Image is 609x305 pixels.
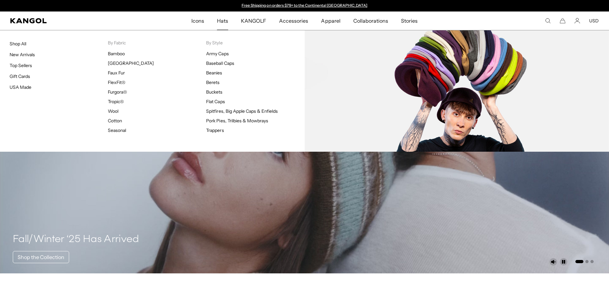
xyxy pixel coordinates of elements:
[108,40,206,46] p: By Fabric
[108,89,127,95] a: Furgora®
[206,108,278,114] a: Spitfires, Big Apple Caps & Enfields
[574,18,580,24] a: Account
[108,60,154,66] a: [GEOGRAPHIC_DATA]
[347,11,395,30] a: Collaborations
[585,260,589,263] button: Go to slide 2
[10,52,35,57] a: New Arrivals
[239,3,371,8] div: Announcement
[10,84,31,90] a: USA Made
[108,70,125,76] a: Faux Fur
[206,118,268,124] a: Pork Pies, Trilbies & Mowbrays
[10,73,30,79] a: Gift Cards
[206,99,225,104] a: Flat Caps
[206,60,234,66] a: Baseball Caps
[211,11,235,30] a: Hats
[279,11,308,30] span: Accessories
[108,127,126,133] a: Seasonal
[206,70,222,76] a: Beanies
[10,63,32,68] a: Top Sellers
[242,3,367,8] a: Free Shipping on orders $79+ to the Continental [GEOGRAPHIC_DATA]
[13,233,139,246] h4: Fall/Winter ‘25 Has Arrived
[206,40,304,46] p: By Style
[239,3,371,8] slideshow-component: Announcement bar
[239,3,371,8] div: 1 of 2
[401,11,418,30] span: Stories
[206,89,222,95] a: Buckets
[589,18,599,24] button: USD
[191,11,204,30] span: Icons
[241,11,266,30] span: KANGOLF
[395,11,424,30] a: Stories
[185,11,211,30] a: Icons
[353,11,388,30] span: Collaborations
[206,127,224,133] a: Trappers
[315,11,347,30] a: Apparel
[108,51,125,57] a: Bamboo
[575,260,583,263] button: Go to slide 1
[206,80,220,85] a: Berets
[108,99,124,104] a: Tropic®
[108,108,118,114] a: Wool
[217,11,228,30] span: Hats
[549,258,557,266] button: Unmute
[10,41,26,47] a: Shop All
[108,118,122,124] a: Cotton
[273,11,315,30] a: Accessories
[206,51,228,57] a: Army Caps
[560,258,567,266] button: Pause
[560,18,565,24] button: Cart
[235,11,273,30] a: KANGOLF
[545,18,551,24] summary: Search here
[590,260,594,263] button: Go to slide 3
[108,80,125,85] a: FlexFit®
[10,18,127,23] a: Kangol
[13,251,69,263] a: Shop the Collection
[575,259,594,264] ul: Select a slide to show
[321,11,340,30] span: Apparel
